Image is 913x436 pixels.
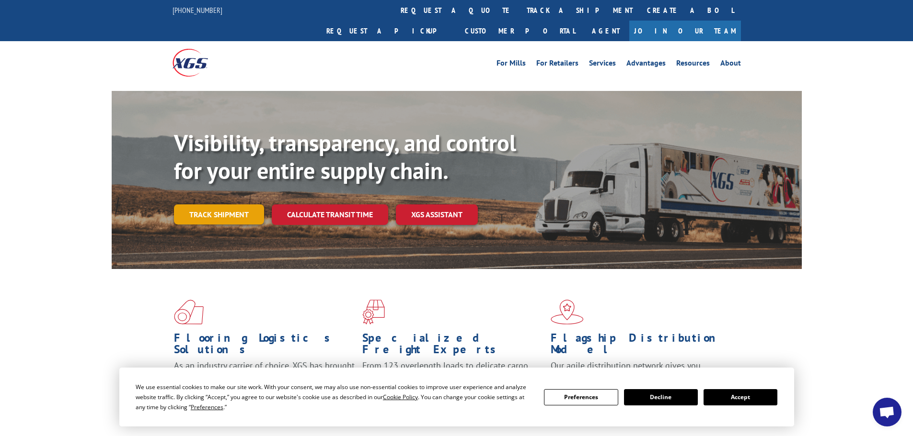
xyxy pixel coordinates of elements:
button: Preferences [544,389,618,405]
span: As an industry carrier of choice, XGS has brought innovation and dedication to flooring logistics... [174,360,355,394]
a: Calculate transit time [272,204,388,225]
a: Request a pickup [319,21,458,41]
a: Join Our Team [629,21,741,41]
div: Cookie Consent Prompt [119,368,794,426]
span: Cookie Policy [383,393,418,401]
p: From 123 overlength loads to delicate cargo, our experienced staff knows the best way to move you... [362,360,543,402]
a: Services [589,59,616,70]
span: Preferences [191,403,223,411]
div: We use essential cookies to make our site work. With your consent, we may also use non-essential ... [136,382,532,412]
a: Customer Portal [458,21,582,41]
a: Track shipment [174,204,264,224]
h1: Flooring Logistics Solutions [174,332,355,360]
b: Visibility, transparency, and control for your entire supply chain. [174,128,516,185]
span: Our agile distribution network gives you nationwide inventory management on demand. [551,360,727,382]
img: xgs-icon-focused-on-flooring-red [362,300,385,324]
h1: Specialized Freight Experts [362,332,543,360]
a: Agent [582,21,629,41]
button: Decline [624,389,698,405]
h1: Flagship Distribution Model [551,332,732,360]
a: [PHONE_NUMBER] [173,5,222,15]
a: Advantages [626,59,666,70]
img: xgs-icon-total-supply-chain-intelligence-red [174,300,204,324]
a: About [720,59,741,70]
a: XGS ASSISTANT [396,204,478,225]
div: Open chat [873,398,901,426]
a: For Retailers [536,59,578,70]
a: For Mills [497,59,526,70]
img: xgs-icon-flagship-distribution-model-red [551,300,584,324]
a: Resources [676,59,710,70]
button: Accept [704,389,777,405]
